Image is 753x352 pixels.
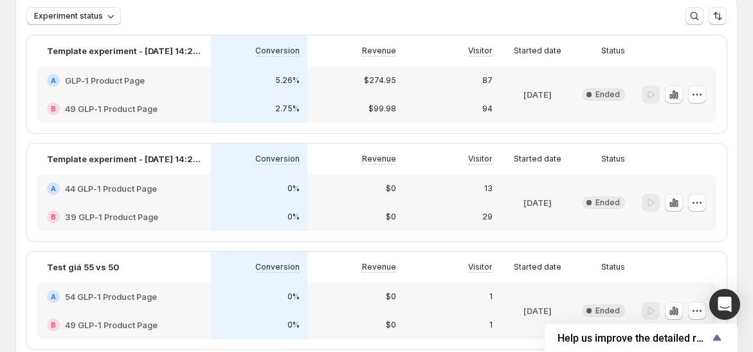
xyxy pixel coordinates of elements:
[709,289,740,320] div: Open Intercom Messenger
[482,212,493,222] p: 29
[601,154,625,164] p: Status
[601,262,625,272] p: Status
[362,46,396,56] p: Revenue
[468,262,493,272] p: Visitor
[468,46,493,56] p: Visitor
[595,89,620,100] span: Ended
[275,104,300,114] p: 2.75%
[51,77,56,84] h2: A
[709,7,727,25] button: Sort the results
[386,183,396,194] p: $0
[287,320,300,330] p: 0%
[482,75,493,86] p: 87
[65,210,158,223] h2: 39 GLP-1 Product Page
[362,154,396,164] p: Revenue
[558,330,725,346] button: Show survey - Help us improve the detailed report for A/B campaigns
[558,332,709,344] span: Help us improve the detailed report for A/B campaigns
[514,262,561,272] p: Started date
[484,183,493,194] p: 13
[489,320,493,330] p: 1
[489,292,493,302] p: 1
[26,7,121,25] button: Experiment status
[51,321,56,329] h2: B
[65,102,158,115] h2: 49 GLP-1 Product Page
[255,154,300,164] p: Conversion
[386,212,396,222] p: $0
[51,293,56,301] h2: A
[34,11,103,21] span: Experiment status
[47,261,119,273] p: Test giá 55 vs 50
[65,74,145,87] h2: GLP-1 Product Page
[255,46,300,56] p: Conversion
[514,46,561,56] p: Started date
[255,262,300,272] p: Conversion
[386,292,396,302] p: $0
[51,213,56,221] h2: B
[65,290,157,303] h2: 54 GLP-1 Product Page
[287,212,300,222] p: 0%
[287,292,300,302] p: 0%
[275,75,300,86] p: 5.26%
[368,104,396,114] p: $99.98
[362,262,396,272] p: Revenue
[47,44,201,57] p: Template experiment - [DATE] 14:22:13
[65,182,157,195] h2: 44 GLP-1 Product Page
[51,185,56,192] h2: A
[523,196,552,209] p: [DATE]
[523,304,552,317] p: [DATE]
[514,154,561,164] p: Started date
[386,320,396,330] p: $0
[523,88,552,101] p: [DATE]
[47,153,201,165] p: Template experiment - [DATE] 14:24:50
[482,104,493,114] p: 94
[595,198,620,208] span: Ended
[65,319,158,331] h2: 49 GLP-1 Product Page
[364,75,396,86] p: $274.95
[468,154,493,164] p: Visitor
[287,183,300,194] p: 0%
[51,105,56,113] h2: B
[595,306,620,316] span: Ended
[601,46,625,56] p: Status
